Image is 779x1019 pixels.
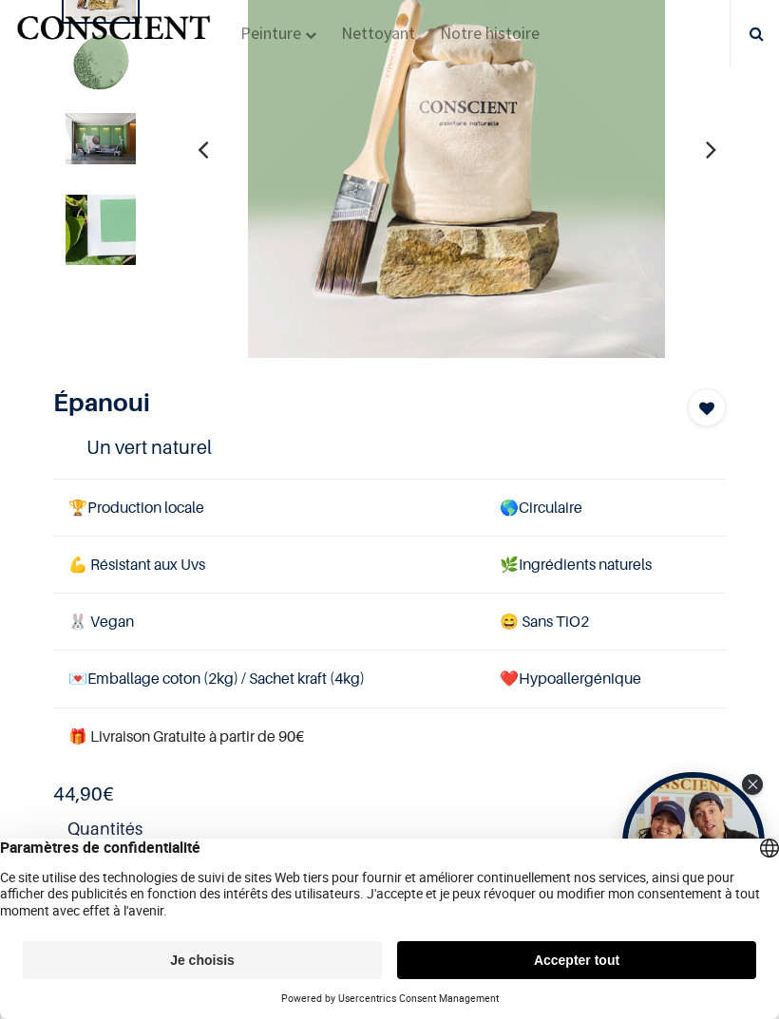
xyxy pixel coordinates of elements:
span: 🌎 [500,498,519,517]
span: 🐰 Vegan [68,612,134,631]
span: 😄 S [500,612,530,631]
span: Notre histoire [440,22,540,44]
button: Add to wishlist [688,388,726,426]
a: Logo of Conscient [14,9,213,59]
font: 🎁 Livraison Gratuite à partir de 90€ [68,727,304,745]
img: Conscient [14,9,213,59]
button: Open chat widget [16,16,73,73]
td: Production locale [53,479,484,536]
td: Ingrédients naturels [484,537,726,594]
strong: Quantités [67,816,726,849]
h4: Un vert naturel [86,433,692,462]
h1: Épanoui [53,388,625,418]
span: 💪 Résistant aux Uvs [68,555,205,574]
img: Product image [66,195,136,265]
td: ❤️Hypoallergénique [484,651,726,708]
span: Add to wishlist [699,397,714,420]
span: Nettoyant [341,22,415,44]
span: 💌 [68,669,87,688]
img: Product image [66,113,136,164]
div: Tolstoy bubble widget [622,772,765,915]
div: Open Tolstoy [622,772,765,915]
span: 🏆 [68,498,87,517]
img: Product image [66,31,136,102]
td: Emballage coton (2kg) / Sachet kraft (4kg) [53,651,484,708]
span: 44,90 [53,783,103,805]
b: € [53,783,114,805]
td: ans TiO2 [484,594,726,651]
span: Peinture [240,22,301,44]
div: Open Tolstoy widget [622,772,765,915]
div: Close Tolstoy widget [742,774,763,795]
td: Circulaire [484,479,726,536]
span: 🌿 [500,555,519,574]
